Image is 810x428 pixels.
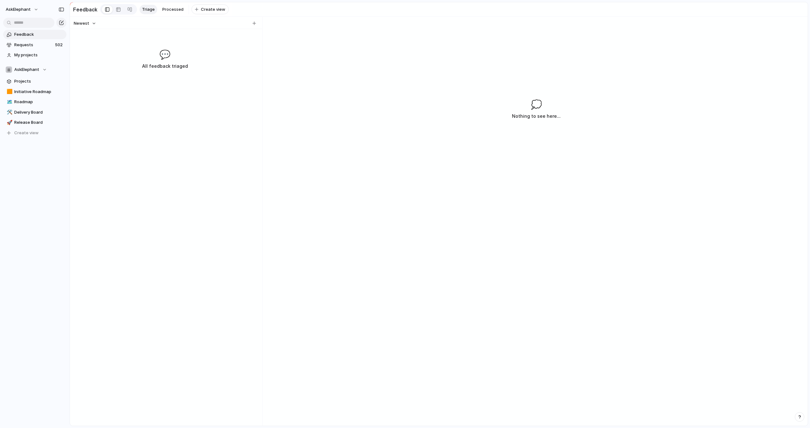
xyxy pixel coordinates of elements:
[3,87,66,97] a: 🟧Initiative Roadmap
[14,31,64,38] span: Feedback
[73,6,97,13] h2: Feedback
[14,119,64,126] span: Release Board
[3,118,66,127] a: 🚀Release Board
[116,62,213,70] h3: All feedback triaged
[6,109,12,116] button: 🛠️
[14,109,64,116] span: Delivery Board
[3,128,66,138] button: Create view
[14,66,39,73] span: AskElephant
[14,130,39,136] span: Create view
[73,19,97,28] button: Newest
[14,78,64,85] span: Projects
[191,4,229,15] button: Create view
[140,5,157,14] a: Triage
[531,98,542,111] span: 💭
[14,52,64,58] span: My projects
[7,98,11,106] div: 🗺️
[6,99,12,105] button: 🗺️
[3,77,66,86] a: Projects
[3,30,66,39] a: Feedback
[162,6,184,13] span: Processed
[3,108,66,117] a: 🛠️Delivery Board
[3,4,42,15] button: AskElephant
[3,40,66,50] a: Requests502
[6,119,12,126] button: 🚀
[14,42,53,48] span: Requests
[6,89,12,95] button: 🟧
[14,89,64,95] span: Initiative Roadmap
[142,6,155,13] span: Triage
[55,42,64,48] span: 502
[160,5,186,14] a: Processed
[3,65,66,74] button: AskElephant
[3,97,66,107] a: 🗺️Roadmap
[201,6,225,13] span: Create view
[6,6,31,13] span: AskElephant
[7,109,11,116] div: 🛠️
[7,119,11,126] div: 🚀
[512,112,561,120] h3: Nothing to see here...
[7,88,11,95] div: 🟧
[74,20,89,27] span: Newest
[14,99,64,105] span: Roadmap
[159,48,171,61] span: 💬
[3,50,66,60] a: My projects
